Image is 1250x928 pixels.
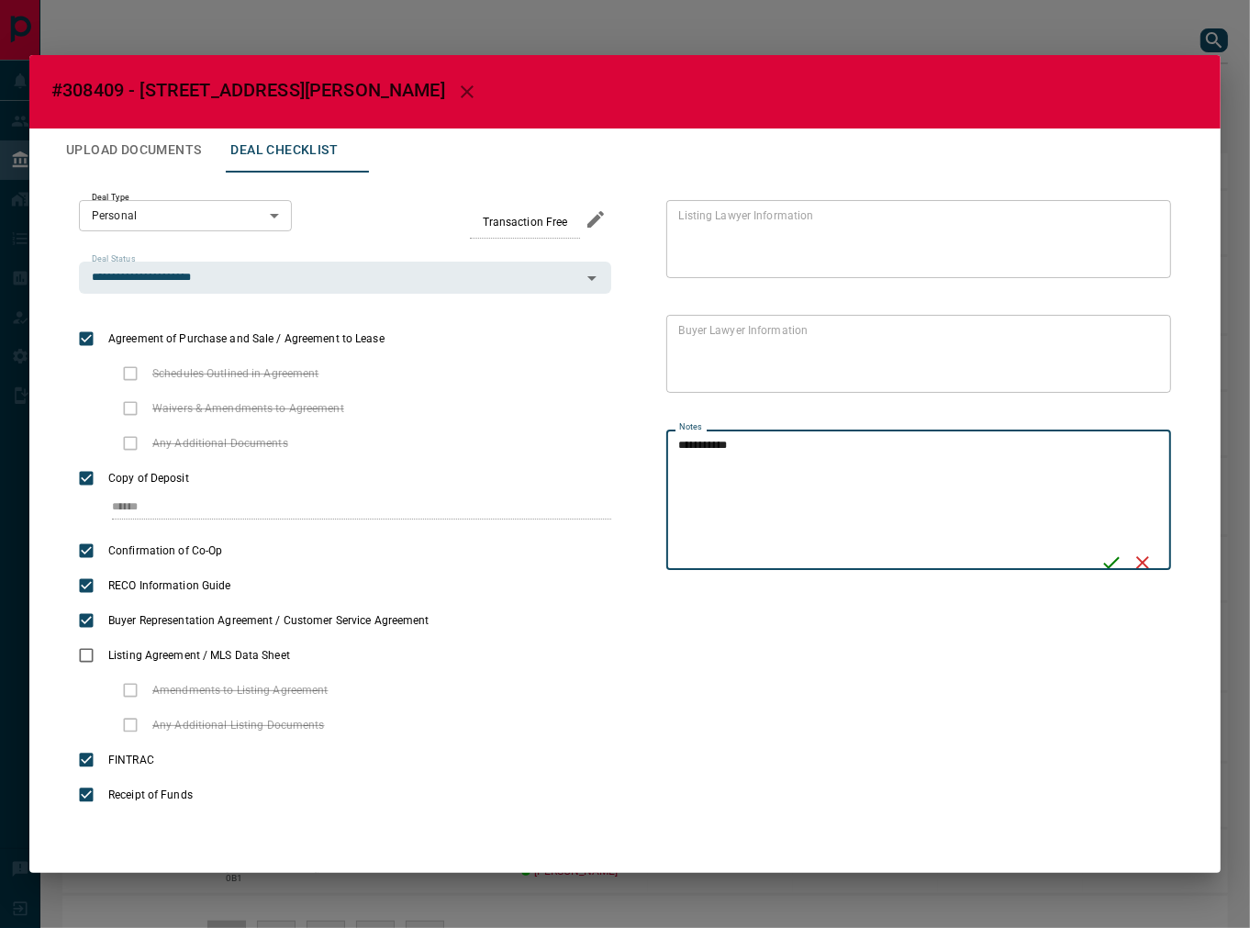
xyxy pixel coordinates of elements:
[104,752,159,768] span: FINTRAC
[148,682,333,699] span: Amendments to Listing Agreement
[1127,547,1158,578] button: Cancel
[79,200,292,231] div: Personal
[92,192,129,204] label: Deal Type
[104,470,194,486] span: Copy of Deposit
[148,435,293,452] span: Any Additional Documents
[104,612,434,629] span: Buyer Representation Agreement / Customer Service Agreement
[104,330,389,347] span: Agreement of Purchase and Sale / Agreement to Lease
[51,129,216,173] button: Upload Documents
[104,542,227,559] span: Confirmation of Co-Op
[104,577,235,594] span: RECO Information Guide
[104,787,197,803] span: Receipt of Funds
[216,129,352,173] button: Deal Checklist
[679,421,701,433] label: Notes
[679,438,1089,563] textarea: text field
[104,647,295,664] span: Listing Agreement / MLS Data Sheet
[148,717,329,733] span: Any Additional Listing Documents
[580,204,611,235] button: edit
[679,323,1151,386] textarea: text field
[148,365,324,382] span: Schedules Outlined in Agreement
[148,400,349,417] span: Waivers & Amendments to Agreement
[112,496,573,520] input: checklist input
[92,253,135,265] label: Deal Status
[679,208,1151,271] textarea: text field
[51,79,445,101] span: #308409 - [STREET_ADDRESS][PERSON_NAME]
[579,265,605,291] button: Open
[1096,547,1127,578] button: Save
